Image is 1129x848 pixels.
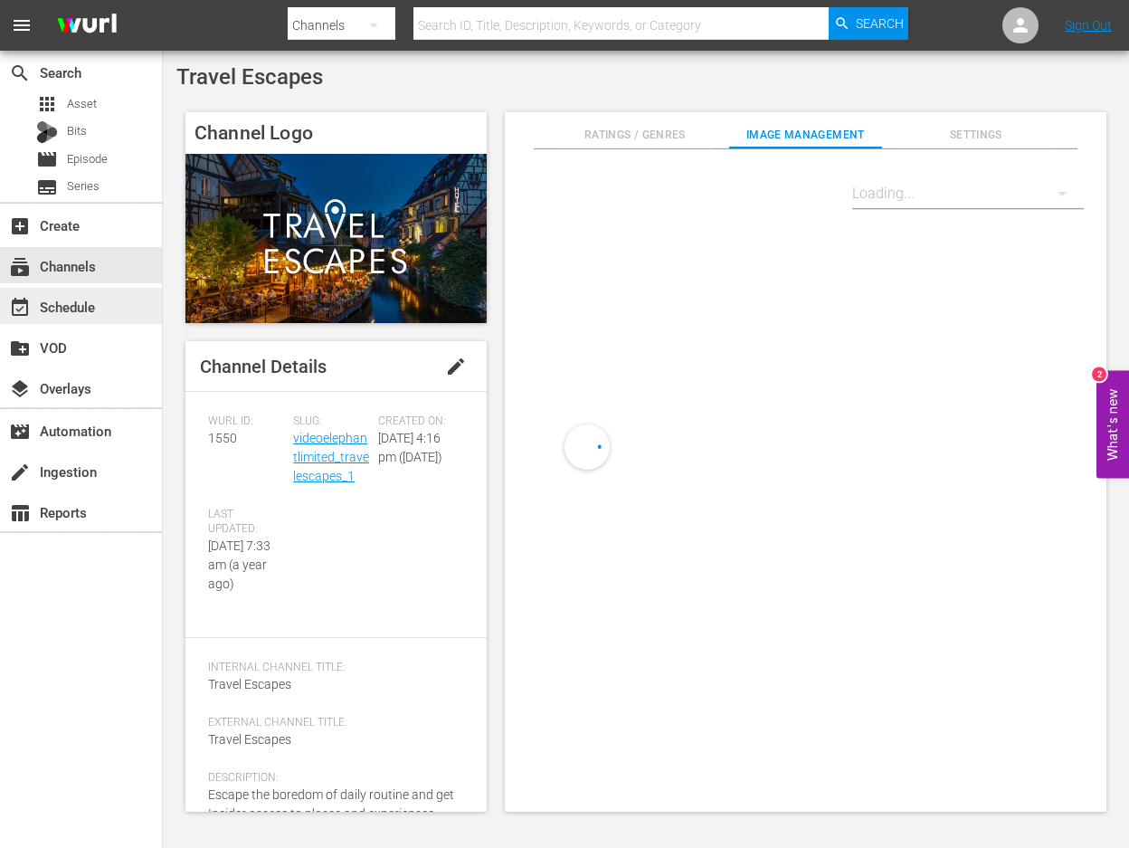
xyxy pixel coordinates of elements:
span: Channels [9,256,31,278]
span: Description: [208,771,455,786]
span: Internal Channel Title: [208,661,455,675]
span: Automation [9,421,31,443]
button: Search [829,7,908,40]
span: Asset [67,95,97,113]
span: Travel Escapes [208,732,291,747]
a: videoelephantlimited_travelescapes_1 [293,431,369,483]
span: [DATE] 7:33 am (a year ago) [208,538,270,591]
span: Travel Escapes [208,677,291,691]
button: Open Feedback Widget [1096,370,1129,478]
span: Created On: [378,414,454,429]
h4: Channel Logo [185,112,487,154]
span: edit [445,356,467,377]
span: Episode [67,150,108,168]
div: Bits [36,121,58,143]
img: ans4CAIJ8jUAAAAAAAAAAAAAAAAAAAAAAAAgQb4GAAAAAAAAAAAAAAAAAAAAAAAAJMjXAAAAAAAAAAAAAAAAAAAAAAAAgAT5G... [43,5,130,47]
span: [DATE] 4:16 pm ([DATE]) [378,431,442,464]
span: Ingestion [9,462,31,483]
button: edit [434,345,478,388]
span: Search [856,7,904,40]
span: Asset [36,93,58,115]
span: External Channel Title: [208,716,455,730]
span: Wurl ID: [208,414,284,429]
span: Create [9,215,31,237]
span: Search [9,62,31,84]
span: 1550 [208,431,237,445]
span: Settings [899,126,1053,145]
span: Last Updated: [208,508,284,537]
span: VOD [9,338,31,359]
span: Channel Details [200,356,327,377]
span: Travel Escapes [176,64,323,90]
span: menu [11,14,33,36]
span: Overlays [9,378,31,400]
span: Bits [67,122,87,140]
span: Series [67,177,100,195]
span: Reports [9,502,31,524]
span: Episode [36,148,58,170]
span: Schedule [9,297,31,319]
span: Slug: [293,414,369,429]
div: 2 [1092,367,1106,381]
span: Image Management [729,126,883,145]
img: Travel Escapes [185,154,487,323]
span: Series [36,176,58,198]
span: Ratings / Genres [558,126,712,145]
a: Sign Out [1065,18,1112,33]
